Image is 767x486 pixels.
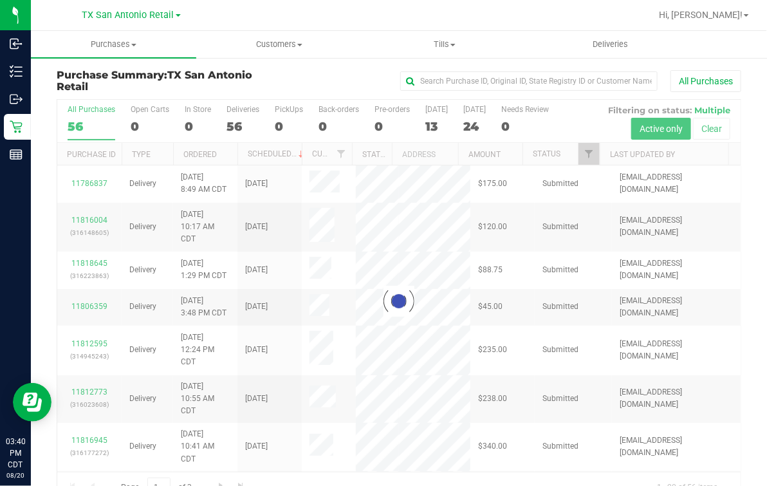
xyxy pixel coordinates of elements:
[400,71,658,91] input: Search Purchase ID, Original ID, State Registry ID or Customer Name...
[575,39,645,50] span: Deliveries
[670,70,741,92] button: All Purchases
[57,70,285,92] h3: Purchase Summary:
[528,31,693,58] a: Deliveries
[196,31,362,58] a: Customers
[57,69,252,93] span: TX San Antonio Retail
[13,383,51,422] iframe: Resource center
[6,436,25,471] p: 03:40 PM CDT
[82,10,174,21] span: TX San Antonio Retail
[10,120,23,133] inline-svg: Retail
[31,31,196,58] a: Purchases
[10,65,23,78] inline-svg: Inventory
[10,93,23,106] inline-svg: Outbound
[362,31,528,58] a: Tills
[197,39,361,50] span: Customers
[31,39,196,50] span: Purchases
[6,471,25,480] p: 08/20
[659,10,743,20] span: Hi, [PERSON_NAME]!
[10,37,23,50] inline-svg: Inbound
[10,148,23,161] inline-svg: Reports
[363,39,527,50] span: Tills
